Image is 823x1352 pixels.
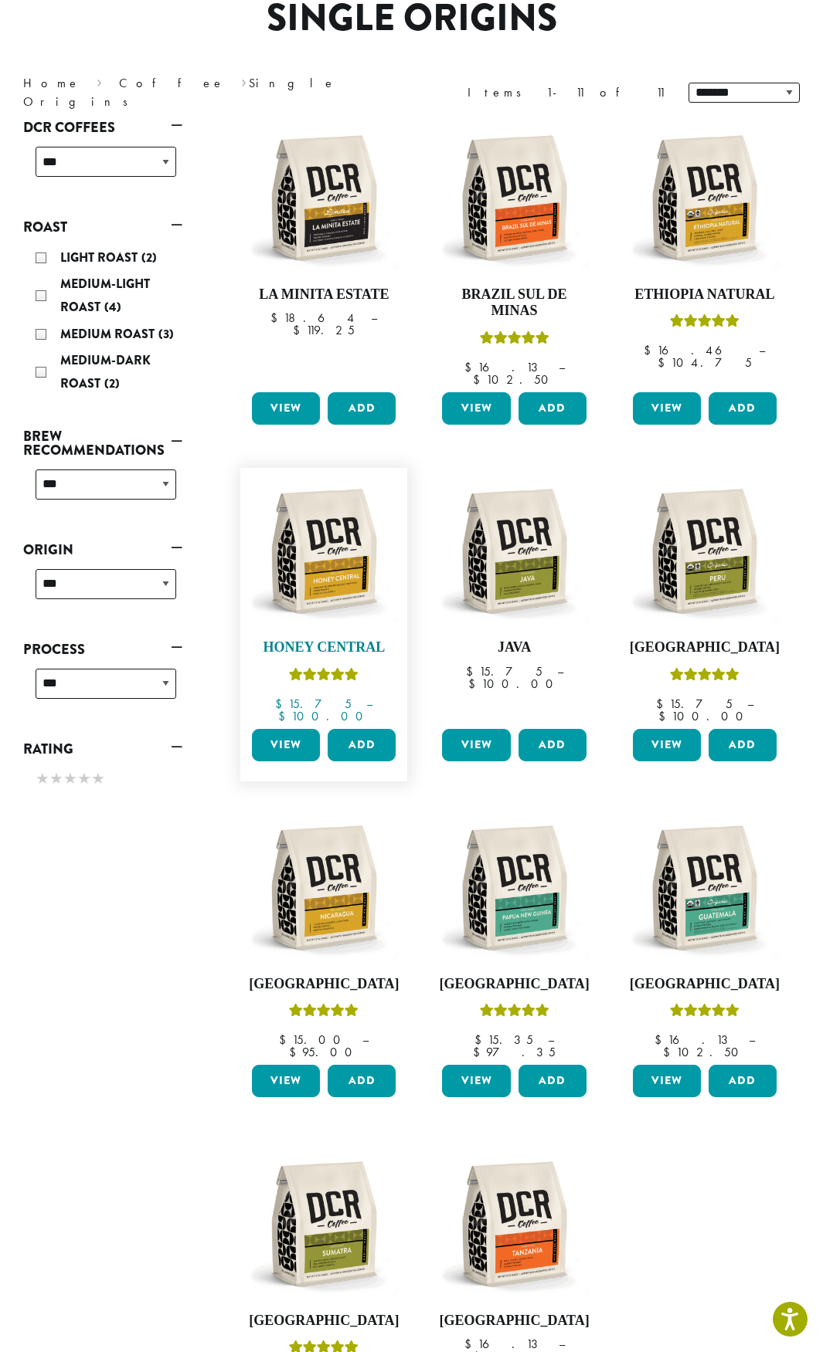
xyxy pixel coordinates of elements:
span: Medium-Dark Roast [60,351,151,392]
button: Add [328,729,396,761]
a: View [633,392,701,425]
span: $ [278,708,291,724]
img: DCR-12oz-La-Minita-Estate-Stock-scaled.png [248,122,400,273]
span: $ [468,676,481,692]
nav: Breadcrumb [23,74,389,111]
span: $ [466,663,479,679]
a: Brew Recommendations [23,423,182,463]
button: Add [709,392,777,425]
span: › [241,69,247,93]
span: $ [289,1044,302,1060]
button: Add [328,1065,396,1097]
span: $ [293,322,306,338]
a: View [252,392,320,425]
span: – [371,310,377,326]
div: Rated 5.00 out of 5 [670,1001,740,1025]
span: $ [474,1032,488,1048]
h4: Ethiopia Natural [629,286,780,303]
img: DCR-12oz-Sumatra-Stock-scaled.png [248,1148,400,1299]
h4: Java [438,639,590,656]
a: Coffee [119,75,225,91]
a: Rating [23,736,182,762]
span: $ [464,359,478,375]
h4: La Minita Estate [248,286,400,303]
span: – [362,1032,369,1048]
span: ★ [77,767,91,790]
img: DCR-12oz-Java-Stock-scaled.png [438,476,590,627]
bdi: 119.25 [293,322,355,338]
span: Medium Roast [60,325,158,343]
bdi: 100.00 [278,708,370,724]
span: $ [658,708,672,724]
span: $ [464,1336,478,1352]
img: DCR-12oz-Tanzania-Stock-scaled.png [438,1148,590,1299]
button: Add [328,392,396,425]
button: Add [519,392,587,425]
img: DCR-12oz-FTO-Ethiopia-Natural-Stock-scaled.png [629,122,780,273]
bdi: 102.50 [663,1044,746,1060]
a: View [633,1065,701,1097]
a: [GEOGRAPHIC_DATA]Rated 5.00 out of 5 [248,812,400,1059]
a: Roast [23,214,182,240]
h4: Honey Central [248,639,400,656]
img: DCR-12oz-Honey-Central-Stock-scaled.png [248,476,400,627]
span: – [747,696,753,712]
span: $ [644,342,657,358]
div: Rated 5.00 out of 5 [670,312,740,335]
bdi: 97.35 [473,1044,556,1060]
bdi: 15.00 [279,1032,348,1048]
span: – [366,696,372,712]
a: Process [23,636,182,662]
bdi: 102.50 [473,371,556,388]
img: DCR-12oz-FTO-Peru-Stock-scaled.png [629,476,780,627]
a: [GEOGRAPHIC_DATA]Rated 5.00 out of 5 [438,812,590,1059]
div: Rated 5.00 out of 5 [480,1001,549,1025]
span: – [749,1032,755,1048]
div: Origin [23,563,182,618]
span: Medium-Light Roast [60,275,150,316]
button: Add [709,729,777,761]
span: ★ [36,767,49,790]
span: – [559,1336,565,1352]
a: Origin [23,537,182,563]
span: $ [275,696,288,712]
span: ★ [91,767,105,790]
bdi: 18.64 [270,310,356,326]
a: Honey CentralRated 5.00 out of 5 [248,476,400,723]
a: Brazil Sul De MinasRated 5.00 out of 5 [438,122,590,385]
bdi: 104.75 [658,354,752,371]
a: [GEOGRAPHIC_DATA]Rated 4.83 out of 5 [629,476,780,723]
span: $ [663,1044,676,1060]
span: (4) [104,298,121,316]
div: Rated 5.00 out of 5 [480,329,549,352]
bdi: 16.13 [655,1032,734,1048]
span: ★ [63,767,77,790]
span: $ [279,1032,292,1048]
span: ★ [49,767,63,790]
span: (2) [104,374,120,392]
bdi: 100.00 [658,708,750,724]
div: DCR Coffees [23,141,182,195]
bdi: 16.13 [464,1336,544,1352]
h4: [GEOGRAPHIC_DATA] [629,976,780,993]
h4: [GEOGRAPHIC_DATA] [438,976,590,993]
span: $ [270,310,284,326]
bdi: 15.75 [466,663,542,679]
div: Process [23,662,182,717]
span: (3) [158,325,174,343]
bdi: 16.46 [644,342,744,358]
bdi: 16.13 [464,359,544,375]
a: View [252,1065,320,1097]
span: $ [658,354,671,371]
a: Home [23,75,80,91]
bdi: 95.00 [289,1044,359,1060]
span: – [559,359,565,375]
button: Add [709,1065,777,1097]
div: Brew Recommendations [23,463,182,518]
h4: [GEOGRAPHIC_DATA] [248,976,400,993]
a: View [633,729,701,761]
a: View [442,392,510,425]
span: $ [473,371,486,388]
span: Light Roast [60,249,141,266]
div: Items 1-11 of 11 [468,83,665,102]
